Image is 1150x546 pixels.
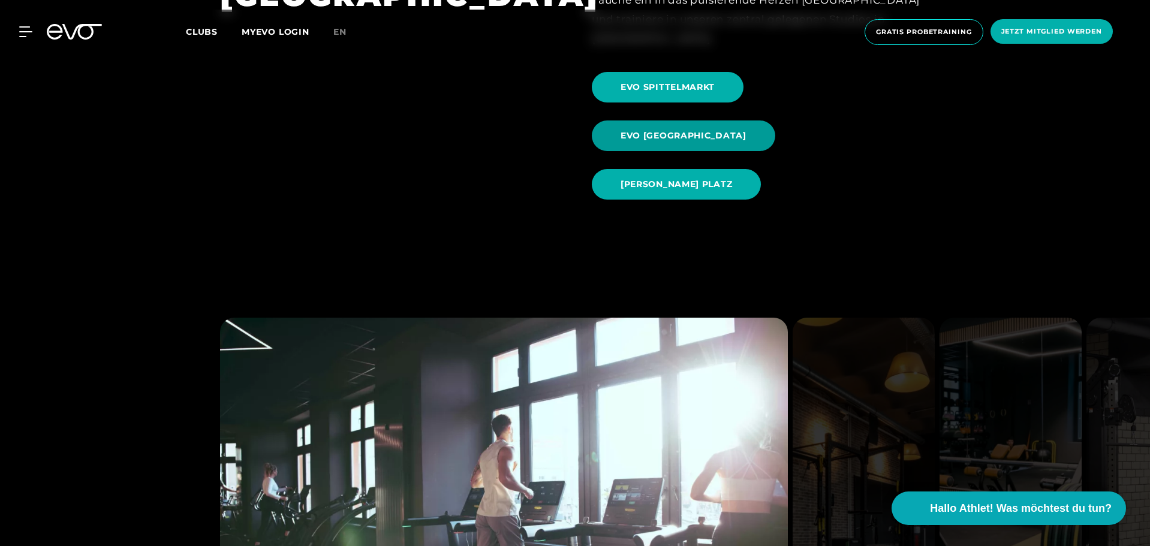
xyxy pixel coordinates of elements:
span: en [333,26,347,37]
a: [PERSON_NAME] PLATZ [592,160,766,209]
span: EVO SPITTELMARKT [621,81,715,93]
span: Gratis Probetraining [876,27,972,37]
span: EVO [GEOGRAPHIC_DATA] [621,129,746,142]
span: Jetzt Mitglied werden [1001,26,1102,37]
a: Gratis Probetraining [861,19,987,45]
a: EVO SPITTELMARKT [592,63,748,111]
span: Clubs [186,26,218,37]
a: Clubs [186,26,242,37]
a: en [333,25,361,39]
span: [PERSON_NAME] PLATZ [621,178,732,191]
a: Jetzt Mitglied werden [987,19,1116,45]
button: Hallo Athlet! Was möchtest du tun? [892,491,1126,525]
span: Hallo Athlet! Was möchtest du tun? [930,500,1112,517]
a: MYEVO LOGIN [242,26,309,37]
a: EVO [GEOGRAPHIC_DATA] [592,111,780,160]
